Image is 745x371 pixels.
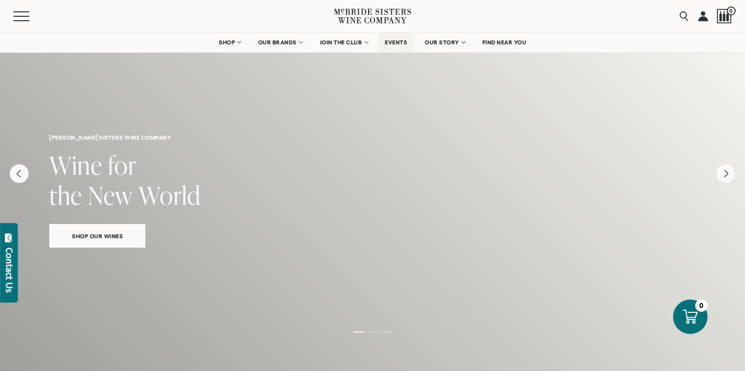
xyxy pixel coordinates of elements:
a: SHOP [212,33,247,52]
span: SHOP [219,39,236,46]
a: OUR STORY [418,33,471,52]
span: 0 [727,6,736,15]
span: the [49,178,82,212]
a: OUR BRANDS [252,33,308,52]
a: FIND NEAR YOU [476,33,533,52]
button: Previous [10,164,29,183]
span: Wine [49,148,102,182]
li: Page dot 3 [381,332,392,333]
button: Next [716,164,735,183]
span: New [88,178,133,212]
a: EVENTS [378,33,413,52]
span: OUR BRANDS [258,39,297,46]
button: Mobile Menu Trigger [13,11,49,21]
span: EVENTS [385,39,407,46]
li: Page dot 2 [367,332,378,333]
a: JOIN THE CLUB [313,33,374,52]
span: OUR STORY [425,39,459,46]
a: Shop Our Wines [49,224,145,248]
div: 0 [695,299,708,312]
span: World [138,178,201,212]
span: JOIN THE CLUB [320,39,362,46]
span: FIND NEAR YOU [482,39,527,46]
li: Page dot 1 [353,332,364,333]
span: for [108,148,136,182]
div: Contact Us [4,248,14,293]
h6: [PERSON_NAME] sisters wine company [49,134,696,141]
span: Shop Our Wines [55,230,140,242]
